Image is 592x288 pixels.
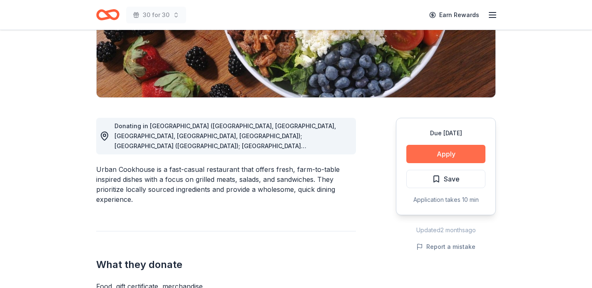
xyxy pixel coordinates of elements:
[143,10,169,20] span: 30 for 30
[96,164,356,204] div: Urban Cookhouse is a fast-casual restaurant that offers fresh, farm-to-table inspired dishes with...
[126,7,186,23] button: 30 for 30
[96,258,356,271] h2: What they donate
[406,170,485,188] button: Save
[114,122,336,159] span: Donating in [GEOGRAPHIC_DATA] ([GEOGRAPHIC_DATA], [GEOGRAPHIC_DATA], [GEOGRAPHIC_DATA], [GEOGRAPH...
[96,5,119,25] a: Home
[416,242,475,252] button: Report a mistake
[406,195,485,205] div: Application takes 10 min
[444,174,460,184] span: Save
[424,7,484,22] a: Earn Rewards
[396,225,496,235] div: Updated 2 months ago
[406,145,485,163] button: Apply
[406,128,485,138] div: Due [DATE]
